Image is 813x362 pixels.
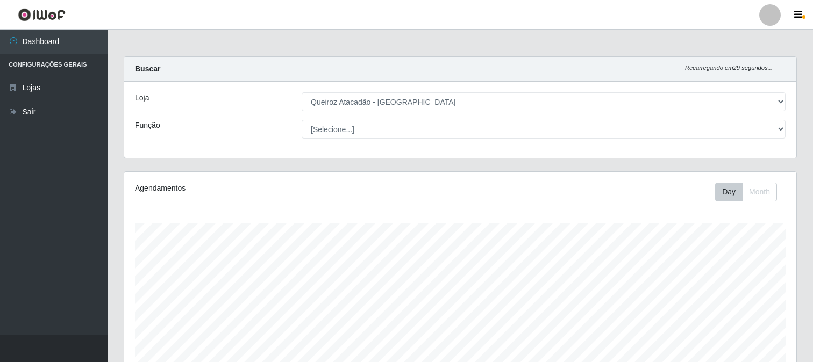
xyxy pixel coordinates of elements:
div: First group [715,183,777,201]
label: Loja [135,92,149,104]
button: Day [715,183,743,201]
i: Recarregando em 29 segundos... [685,64,773,71]
button: Month [742,183,777,201]
label: Função [135,120,160,131]
div: Agendamentos [135,183,397,194]
img: CoreUI Logo [18,8,66,21]
div: Toolbar with button groups [715,183,786,201]
strong: Buscar [135,64,160,73]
